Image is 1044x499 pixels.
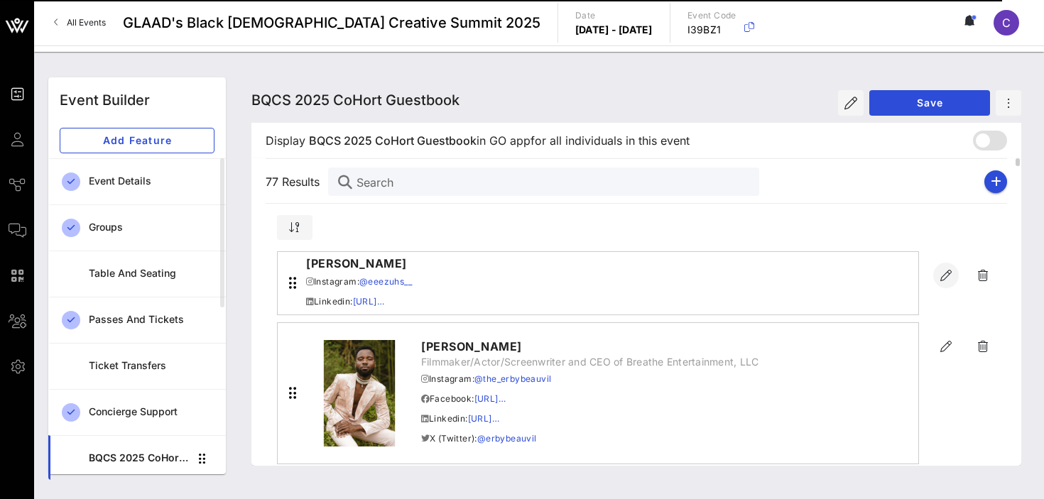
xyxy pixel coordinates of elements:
[421,355,759,369] span: Filmmaker/Actor/Screenwriter and CEO of Breathe Entertainment, LLC
[421,432,759,446] span: X (Twitter):
[266,173,328,190] span: 77 Results
[45,11,114,34] a: All Events
[48,251,226,297] a: Table and Seating
[477,433,537,444] a: @erbybeauvil
[575,9,653,23] p: Date
[89,406,214,418] div: Concierge Support
[474,393,506,404] a: [URL]…
[48,343,226,389] a: Ticket Transfers
[994,10,1019,35] div: C
[48,204,226,251] a: Groups
[67,17,106,28] span: All Events
[251,92,460,109] span: BQCS 2025 CoHort Guestbook
[48,158,226,204] a: Event Details
[72,134,202,146] span: Add Feature
[309,132,477,149] span: BQCS 2025 CoHort Guestbook
[60,128,214,153] button: Add Feature
[421,392,759,406] span: Facebook:
[60,89,150,111] div: Event Builder
[421,372,759,386] span: Instagram:
[306,295,412,309] span: Linkedin:
[687,9,736,23] p: Event Code
[306,255,412,272] span: [PERSON_NAME]
[48,435,226,481] a: BQCS 2025 CoHort Guestbook
[48,389,226,435] a: Concierge Support
[468,413,499,424] a: [URL]…
[89,268,214,280] div: Table and Seating
[421,338,759,355] span: [PERSON_NAME]
[89,175,214,187] div: Event Details
[89,314,214,326] div: Passes and Tickets
[881,97,979,109] span: Save
[359,276,412,287] a: @eeezuhs__
[89,452,189,464] div: BQCS 2025 CoHort Guestbook
[869,90,990,116] button: Save
[1002,16,1011,30] span: C
[266,132,690,149] span: Display in GO app
[531,132,690,149] span: for all individuals in this event
[123,12,540,33] span: GLAAD's Black [DEMOGRAPHIC_DATA] Creative Summit 2025
[89,360,214,372] div: Ticket Transfers
[421,412,759,426] span: Linkedin:
[474,373,551,384] a: @the_erbybeauvil
[353,296,384,307] a: [URL]…
[575,23,653,37] p: [DATE] - [DATE]
[89,221,214,234] div: Groups
[48,297,226,343] a: Passes and Tickets
[306,275,412,289] span: Instagram:
[687,23,736,37] p: I39BZ1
